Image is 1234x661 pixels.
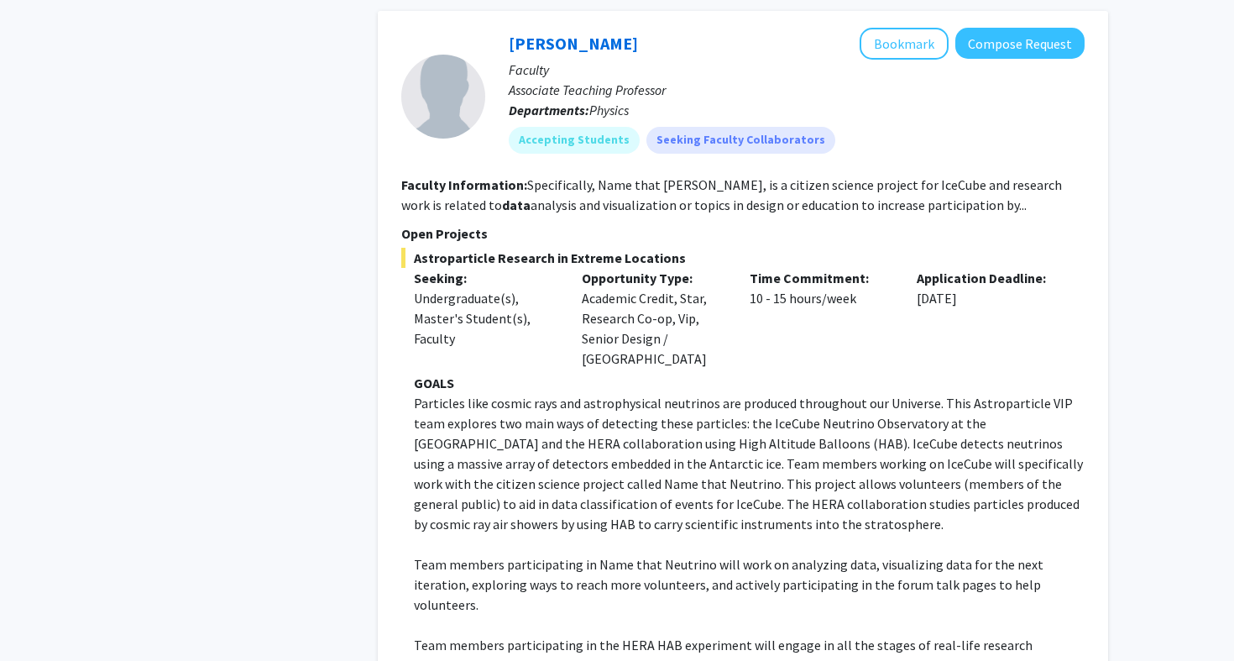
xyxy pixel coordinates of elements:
[414,393,1085,534] p: Particles like cosmic rays and astrophysical neutrinos are produced throughout our Universe. This...
[502,197,531,213] b: data
[401,248,1085,268] span: Astroparticle Research in Extreme Locations
[589,102,629,118] span: Physics
[414,288,557,349] div: Undergraduate(s), Master's Student(s), Faculty
[750,268,892,288] p: Time Commitment:
[509,127,640,154] mat-chip: Accepting Students
[401,223,1085,244] p: Open Projects
[401,176,527,193] b: Faculty Information:
[955,28,1085,59] button: Compose Request to Christina Love
[582,268,724,288] p: Opportunity Type:
[414,375,454,391] strong: GOALS
[401,176,1062,213] fg-read-more: Specifically, Name that [PERSON_NAME], is a citizen science project for IceCube and research work...
[509,102,589,118] b: Departments:
[13,585,71,648] iframe: Chat
[509,60,1085,80] p: Faculty
[646,127,835,154] mat-chip: Seeking Faculty Collaborators
[414,268,557,288] p: Seeking:
[737,268,905,369] div: 10 - 15 hours/week
[509,33,638,54] a: [PERSON_NAME]
[414,554,1085,615] p: Team members participating in Name that Neutrino will work on analyzing data, visualizing data fo...
[569,268,737,369] div: Academic Credit, Star, Research Co-op, Vip, Senior Design / [GEOGRAPHIC_DATA]
[860,28,949,60] button: Add Christina Love to Bookmarks
[509,80,1085,100] p: Associate Teaching Professor
[917,268,1059,288] p: Application Deadline:
[904,268,1072,369] div: [DATE]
